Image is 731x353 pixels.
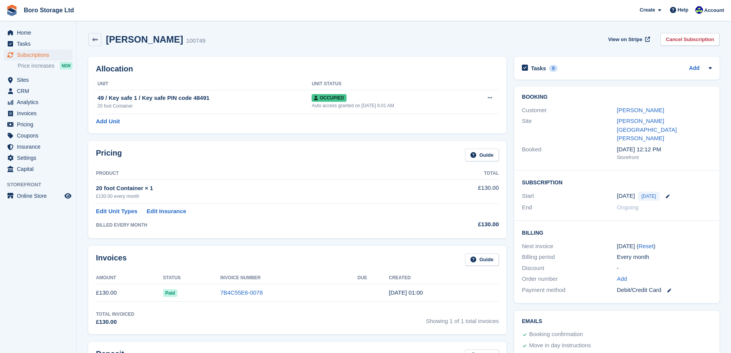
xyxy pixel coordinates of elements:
[97,103,312,109] div: 20 foot Container
[17,164,63,174] span: Capital
[17,75,63,85] span: Sites
[4,152,73,163] a: menu
[17,97,63,108] span: Analytics
[605,33,652,46] a: View on Stripe
[17,86,63,96] span: CRM
[18,61,73,70] a: Price increases NEW
[4,164,73,174] a: menu
[4,27,73,38] a: menu
[96,65,499,73] h2: Allocation
[17,191,63,201] span: Online Store
[60,62,73,70] div: NEW
[695,6,703,14] img: Tobie Hillier
[312,94,346,102] span: Occupied
[617,242,712,251] div: [DATE] ( )
[4,191,73,201] a: menu
[96,272,163,284] th: Amount
[17,108,63,119] span: Invoices
[522,203,617,212] div: End
[678,6,688,14] span: Help
[17,152,63,163] span: Settings
[106,34,183,45] h2: [PERSON_NAME]
[522,253,617,262] div: Billing period
[531,65,546,72] h2: Tasks
[617,107,664,113] a: [PERSON_NAME]
[4,141,73,152] a: menu
[617,192,635,201] time: 2025-08-12 00:00:00 UTC
[96,149,122,161] h2: Pricing
[522,242,617,251] div: Next invoice
[17,119,63,130] span: Pricing
[96,184,423,193] div: 20 foot Container × 1
[97,94,312,103] div: 49 / Key safe 1 / Key safe PIN code 48491
[389,289,423,296] time: 2025-08-12 00:00:43 UTC
[522,275,617,283] div: Order number
[4,108,73,119] a: menu
[617,286,712,295] div: Debit/Credit Card
[96,284,163,302] td: £130.00
[522,106,617,115] div: Customer
[358,272,389,284] th: Due
[522,229,712,236] h2: Billing
[6,5,18,16] img: stora-icon-8386f47178a22dfd0bd8f6a31ec36ba5ce8667c1dd55bd0f319d3a0aa187defe.svg
[638,192,660,201] span: [DATE]
[220,272,358,284] th: Invoice Number
[163,289,177,297] span: Paid
[4,86,73,96] a: menu
[640,6,655,14] span: Create
[96,311,134,318] div: Total Invoiced
[163,272,220,284] th: Status
[689,64,700,73] a: Add
[17,27,63,38] span: Home
[522,192,617,201] div: Start
[549,65,558,72] div: 0
[4,97,73,108] a: menu
[522,318,712,325] h2: Emails
[465,149,499,161] a: Guide
[4,38,73,49] a: menu
[423,167,499,180] th: Total
[423,179,499,204] td: £130.00
[96,193,423,200] div: £130.00 every month
[96,207,137,216] a: Edit Unit Types
[423,220,499,229] div: £130.00
[7,181,76,189] span: Storefront
[426,311,499,326] span: Showing 1 of 1 total invoices
[389,272,499,284] th: Created
[96,117,120,126] a: Add Unit
[220,289,263,296] a: 7B4C55E6-0078
[704,7,724,14] span: Account
[529,341,591,350] div: Move in day instructions
[18,62,54,70] span: Price increases
[617,264,712,273] div: -
[186,36,205,45] div: 100749
[96,78,312,90] th: Unit
[4,75,73,85] a: menu
[465,254,499,266] a: Guide
[17,50,63,60] span: Subscriptions
[617,253,712,262] div: Every month
[312,78,468,90] th: Unit Status
[529,330,583,339] div: Booking confirmation
[522,117,617,143] div: Site
[617,154,712,161] div: Storefront
[63,191,73,201] a: Preview store
[608,36,642,43] span: View on Stripe
[4,130,73,141] a: menu
[617,275,627,283] a: Add
[17,141,63,152] span: Insurance
[312,102,468,109] div: Auto access granted on [DATE] 6:01 AM
[17,38,63,49] span: Tasks
[617,145,712,154] div: [DATE] 12:12 PM
[96,254,127,266] h2: Invoices
[522,286,617,295] div: Payment method
[617,118,677,141] a: [PERSON_NAME][GEOGRAPHIC_DATA][PERSON_NAME]
[522,178,712,186] h2: Subscription
[617,204,639,210] span: Ongoing
[21,4,77,17] a: Boro Storage Ltd
[17,130,63,141] span: Coupons
[4,119,73,130] a: menu
[522,145,617,161] div: Booked
[522,94,712,100] h2: Booking
[147,207,186,216] a: Edit Insurance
